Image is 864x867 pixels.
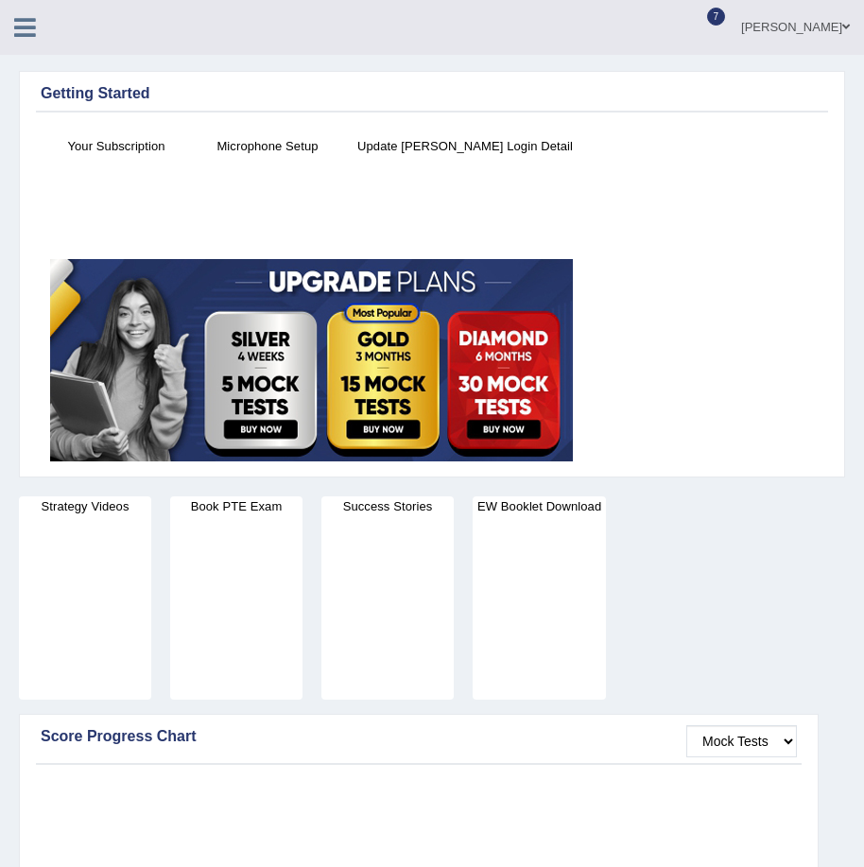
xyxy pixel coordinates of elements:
img: small5.jpg [50,259,573,461]
span: 7 [707,8,726,26]
h4: Your Subscription [50,136,182,156]
h4: Book PTE Exam [170,496,302,516]
h4: Update [PERSON_NAME] Login Detail [353,136,578,156]
h4: Success Stories [321,496,454,516]
div: Getting Started [41,82,823,105]
h4: Microphone Setup [201,136,334,156]
h4: EW Booklet Download [473,496,606,516]
div: Score Progress Chart [41,725,797,748]
h4: Strategy Videos [19,496,151,516]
